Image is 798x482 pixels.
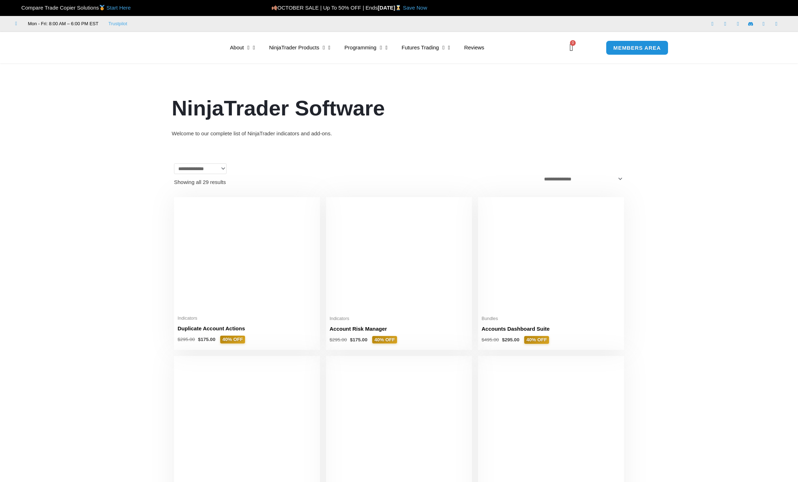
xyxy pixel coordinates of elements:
span: 40% OFF [524,336,549,344]
a: Programming [337,39,395,56]
img: BasicTools [178,359,316,479]
span: OCTOBER SALE | Up To 50% OFF | Ends [271,5,378,11]
img: 🥇 [99,5,105,10]
bdi: 495.00 [482,337,499,342]
select: Shop order [540,174,624,184]
span: 40% OFF [372,336,397,344]
a: Account Risk Manager [330,325,468,336]
span: Indicators [178,315,316,321]
bdi: 175.00 [198,337,216,342]
a: NinjaTrader Products [262,39,337,56]
bdi: 295.00 [178,337,195,342]
strong: [DATE] [378,5,403,11]
a: Futures Trading [395,39,457,56]
a: Accounts Dashboard Suite [482,325,620,336]
span: $ [178,337,180,342]
span: $ [330,337,332,342]
img: LogoAI | Affordable Indicators – NinjaTrader [133,35,209,60]
span: Bundles [482,316,620,322]
a: Trustpilot [108,20,127,28]
img: 🍂 [272,5,277,10]
bdi: 295.00 [502,337,520,342]
img: ⌛ [396,5,401,10]
img: ProfessionalToolsBundlePage [482,359,620,479]
nav: Menu [223,39,558,56]
span: 0 [570,40,576,46]
span: Mon - Fri: 8:00 AM – 6:00 PM EST [26,20,99,28]
span: Compare Trade Copier Solutions [15,5,131,11]
h2: Account Risk Manager [330,325,468,332]
h1: NinjaTrader Software [172,93,626,123]
p: Showing all 29 results [174,179,226,185]
span: MEMBERS AREA [613,45,661,50]
span: $ [482,337,484,342]
span: $ [502,337,505,342]
div: Welcome to our complete list of NinjaTrader indicators and add-ons. [172,129,626,139]
bdi: 295.00 [330,337,347,342]
h2: Duplicate Account Actions [178,325,316,332]
a: MEMBERS AREA [606,40,668,55]
img: 🏆 [16,5,21,10]
img: Essential Chart Trader Tools [330,359,468,479]
a: 0 [559,37,584,58]
a: Reviews [457,39,492,56]
bdi: 175.00 [350,337,368,342]
a: Save Now [403,5,427,11]
img: Accounts Dashboard Suite [482,201,620,312]
span: $ [350,337,353,342]
a: Start Here [107,5,131,11]
img: Account Risk Manager [330,201,468,311]
img: Duplicate Account Actions [178,201,316,311]
a: Duplicate Account Actions [178,325,316,336]
a: About [223,39,262,56]
span: 40% OFF [220,336,245,343]
span: $ [198,337,201,342]
span: Indicators [330,316,468,322]
h2: Accounts Dashboard Suite [482,325,620,332]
